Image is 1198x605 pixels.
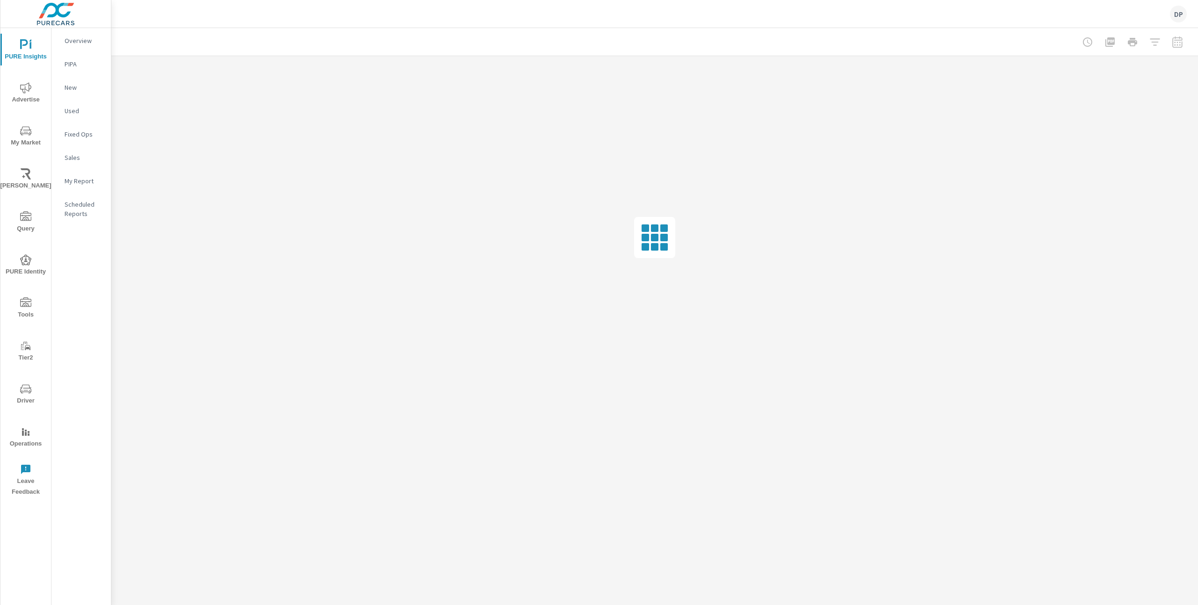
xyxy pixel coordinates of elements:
[51,34,111,48] div: Overview
[51,197,111,221] div: Scheduled Reports
[3,211,48,234] span: Query
[65,36,103,45] p: Overview
[51,80,111,94] div: New
[65,200,103,218] p: Scheduled Reports
[65,176,103,186] p: My Report
[65,153,103,162] p: Sales
[65,130,103,139] p: Fixed Ops
[51,57,111,71] div: PIPA
[3,297,48,320] span: Tools
[3,125,48,148] span: My Market
[3,254,48,277] span: PURE Identity
[51,174,111,188] div: My Report
[65,83,103,92] p: New
[3,464,48,497] span: Leave Feedback
[51,127,111,141] div: Fixed Ops
[3,82,48,105] span: Advertise
[3,383,48,406] span: Driver
[51,104,111,118] div: Used
[3,39,48,62] span: PURE Insights
[3,340,48,363] span: Tier2
[3,426,48,449] span: Operations
[1170,6,1187,22] div: DP
[0,28,51,501] div: nav menu
[3,168,48,191] span: [PERSON_NAME]
[51,151,111,165] div: Sales
[65,106,103,115] p: Used
[65,59,103,69] p: PIPA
